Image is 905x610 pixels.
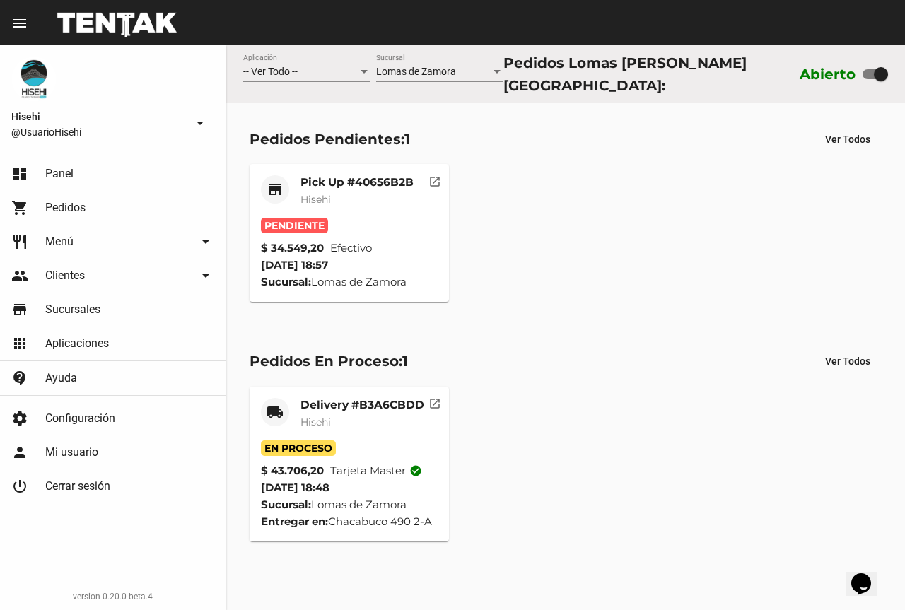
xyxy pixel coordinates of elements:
[45,201,86,215] span: Pedidos
[243,66,298,77] span: -- Ver Todo --
[261,274,438,291] div: Lomas de Zamora
[11,233,28,250] mat-icon: restaurant
[11,57,57,102] img: b10aa081-330c-4927-a74e-08896fa80e0a.jpg
[267,404,284,421] mat-icon: local_shipping
[11,410,28,427] mat-icon: settings
[261,258,328,271] span: [DATE] 18:57
[825,356,870,367] span: Ver Todos
[261,275,311,288] strong: Sucursal:
[11,590,214,604] div: version 0.20.0-beta.4
[11,108,186,125] span: Hisehi
[11,444,28,461] mat-icon: person
[45,336,109,351] span: Aplicaciones
[197,267,214,284] mat-icon: arrow_drop_down
[261,462,324,479] strong: $ 43.706,20
[300,416,331,428] span: Hisehi
[11,165,28,182] mat-icon: dashboard
[261,498,311,511] strong: Sucursal:
[376,66,456,77] span: Lomas de Zamora
[250,128,410,151] div: Pedidos Pendientes:
[11,478,28,495] mat-icon: power_settings_new
[261,440,336,456] span: En Proceso
[814,127,882,152] button: Ver Todos
[428,173,441,186] mat-icon: open_in_new
[330,240,372,257] span: Efectivo
[45,371,77,385] span: Ayuda
[250,350,408,373] div: Pedidos En Proceso:
[300,175,414,189] mat-card-title: Pick Up #40656B2B
[825,134,870,145] span: Ver Todos
[11,267,28,284] mat-icon: people
[197,233,214,250] mat-icon: arrow_drop_down
[45,235,74,249] span: Menú
[261,515,328,528] strong: Entregar en:
[404,131,410,148] span: 1
[330,462,422,479] span: Tarjeta master
[846,553,891,596] iframe: chat widget
[11,370,28,387] mat-icon: contact_support
[11,301,28,318] mat-icon: store
[261,481,329,494] span: [DATE] 18:48
[192,115,209,131] mat-icon: arrow_drop_down
[800,63,856,86] label: Abierto
[267,181,284,198] mat-icon: store
[402,353,408,370] span: 1
[261,513,438,530] div: Chacabuco 490 2-A
[45,167,74,181] span: Panel
[11,199,28,216] mat-icon: shopping_cart
[45,411,115,426] span: Configuración
[428,395,441,408] mat-icon: open_in_new
[11,335,28,352] mat-icon: apps
[45,479,110,493] span: Cerrar sesión
[300,398,424,412] mat-card-title: Delivery #B3A6CBDD
[261,218,328,233] span: Pendiente
[261,240,324,257] strong: $ 34.549,20
[814,348,882,374] button: Ver Todos
[11,15,28,32] mat-icon: menu
[45,303,100,317] span: Sucursales
[409,464,422,477] mat-icon: check_circle
[503,52,793,97] div: Pedidos Lomas [PERSON_NAME][GEOGRAPHIC_DATA]:
[45,445,98,459] span: Mi usuario
[11,125,186,139] span: @UsuarioHisehi
[45,269,85,283] span: Clientes
[300,193,331,206] span: Hisehi
[261,496,438,513] div: Lomas de Zamora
